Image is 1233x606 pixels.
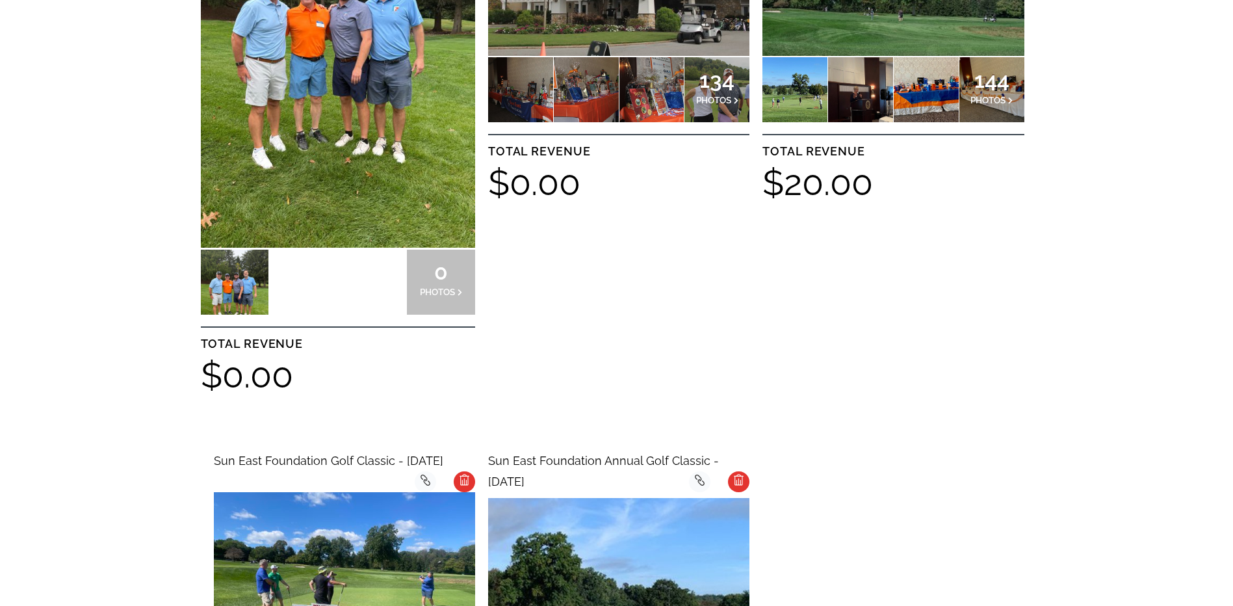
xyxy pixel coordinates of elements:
[214,454,443,468] span: Sun East Foundation Golf Classic - [DATE]
[696,76,739,84] span: 134
[488,454,719,488] span: Sun East Foundation Annual Golf Classic - [DATE]
[488,141,749,162] p: TOTAL REVENUE
[201,358,475,393] h2: $0.00
[201,334,475,354] p: TOTAL REVENUE
[420,287,455,297] span: PHOTOS
[696,95,731,105] span: PHOTOS
[762,141,1024,162] p: TOTAL REVENUE
[420,268,463,276] span: 0
[970,95,1006,105] span: PHOTOS
[762,165,1024,200] h2: $20.00
[970,76,1013,84] span: 144
[488,165,749,200] h2: $0.00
